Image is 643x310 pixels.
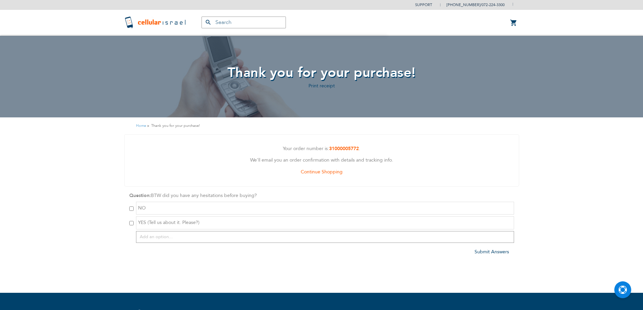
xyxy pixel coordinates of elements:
[301,169,343,175] a: Continue Shopping
[475,249,509,255] a: Submit Answers
[329,145,359,152] a: 31000005772
[151,192,257,199] span: BTW did you have any hesitations before buying?
[151,122,200,129] strong: Thank you for your purchase!
[415,2,432,7] a: Support
[130,145,514,153] p: Your order number is: .
[136,231,514,243] input: Add an option...
[202,17,286,28] input: Search
[482,2,505,7] a: 072-224-3300
[130,156,514,165] p: We'll email you an order confirmation with details and tracking info.
[136,123,146,128] a: Home
[138,219,199,226] span: YES (Tell us about it. Please?)
[227,63,416,82] span: Thank you for your purchase!
[138,205,146,211] span: NO
[129,192,151,199] strong: Question:
[309,83,335,89] a: Print receipt
[447,2,480,7] a: [PHONE_NUMBER]
[124,16,188,29] img: Cellular Israel Logo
